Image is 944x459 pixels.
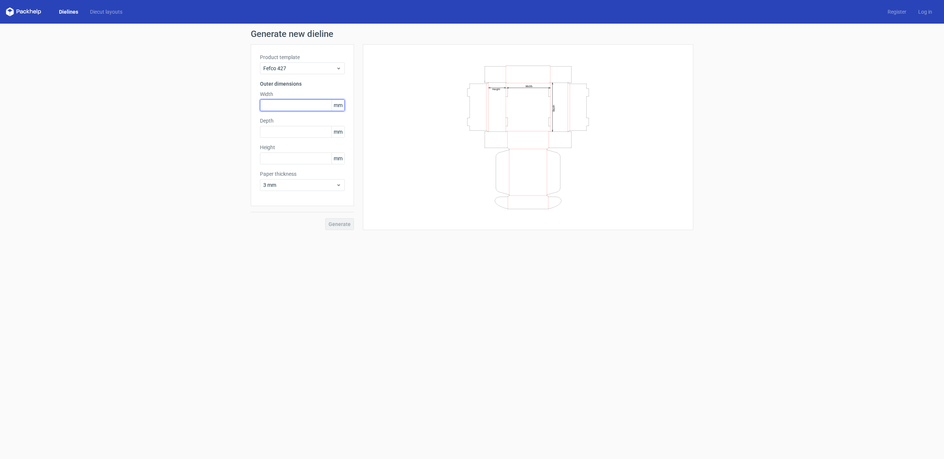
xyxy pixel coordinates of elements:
span: mm [332,126,344,137]
label: Paper thickness [260,170,345,178]
h1: Generate new dieline [251,30,693,38]
a: Log in [912,8,938,16]
label: Width [260,90,345,98]
label: Product template [260,54,345,61]
label: Depth [260,117,345,124]
label: Height [260,144,345,151]
text: Width [525,84,532,88]
a: Register [882,8,912,16]
span: Fefco 427 [263,65,336,72]
span: 3 mm [263,181,336,189]
text: Depth [552,105,555,111]
h3: Outer dimensions [260,80,345,88]
span: mm [332,153,344,164]
text: Height [492,88,500,90]
span: mm [332,100,344,111]
a: Diecut layouts [84,8,128,16]
a: Dielines [53,8,84,16]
